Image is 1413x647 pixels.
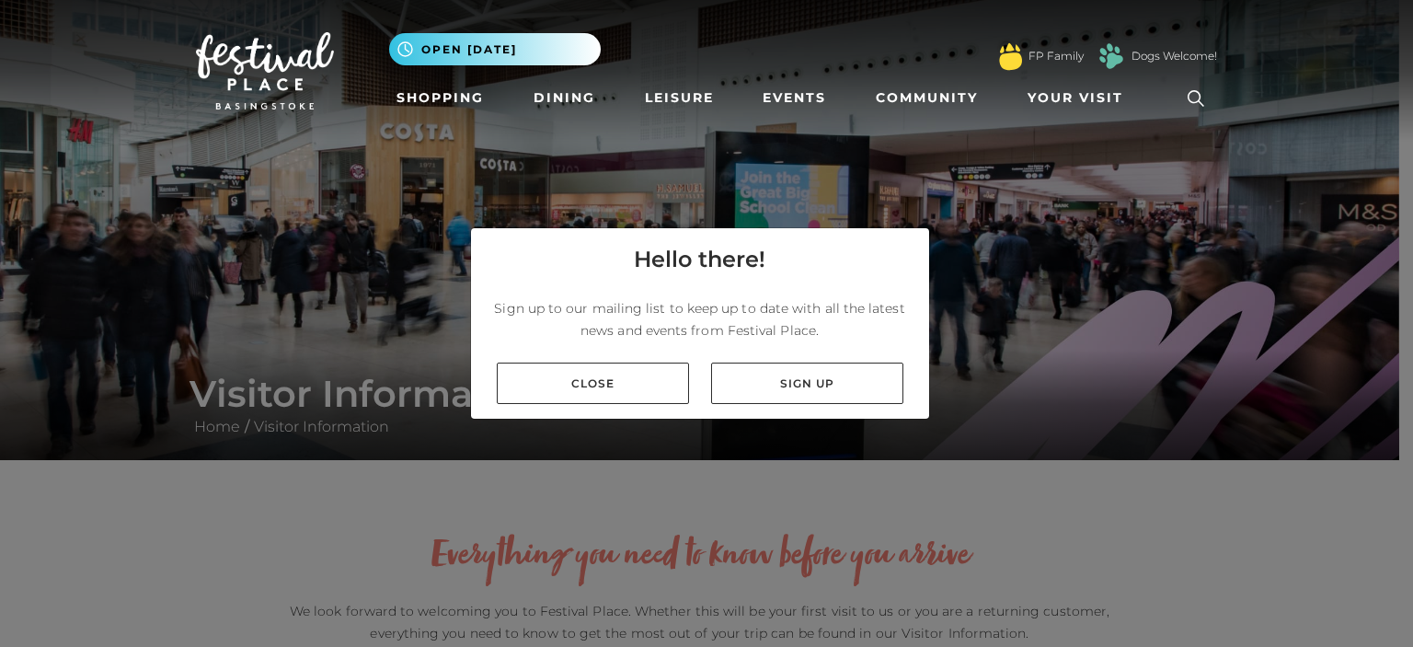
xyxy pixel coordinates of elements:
[486,297,914,341] p: Sign up to our mailing list to keep up to date with all the latest news and events from Festival ...
[1028,48,1084,64] a: FP Family
[638,81,721,115] a: Leisure
[1132,48,1217,64] a: Dogs Welcome!
[196,32,334,110] img: Festival Place Logo
[526,81,603,115] a: Dining
[755,81,833,115] a: Events
[634,243,765,276] h4: Hello there!
[497,363,689,404] a: Close
[1020,81,1140,115] a: Your Visit
[1028,88,1123,108] span: Your Visit
[868,81,985,115] a: Community
[389,81,491,115] a: Shopping
[711,363,903,404] a: Sign up
[421,41,517,58] span: Open [DATE]
[389,33,601,65] button: Open [DATE]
